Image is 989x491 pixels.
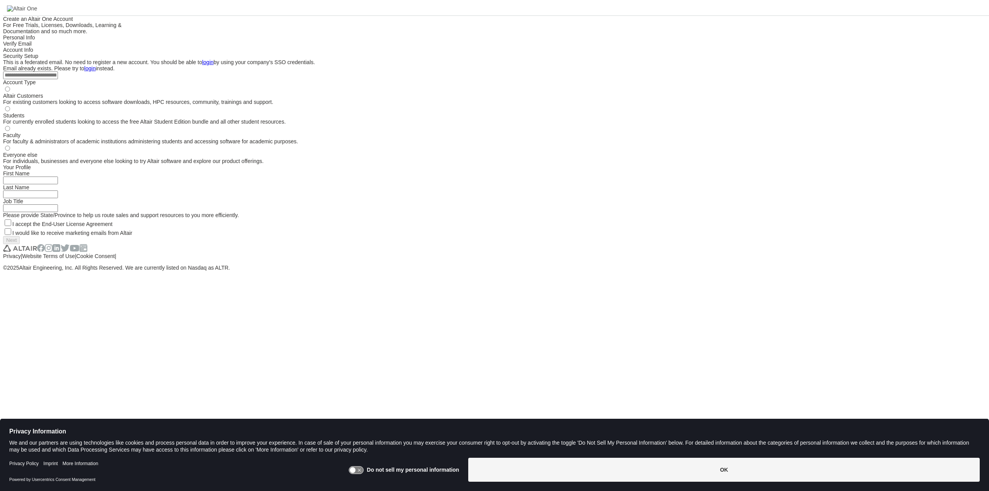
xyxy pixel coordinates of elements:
div: Verify Email [3,41,986,47]
div: Read and acccept EULA to continue [3,236,986,244]
img: twitter.svg [60,244,70,252]
div: Create an Altair One Account [3,16,986,22]
div: Everyone else [3,152,986,158]
label: Job Title [3,198,23,204]
span: | [115,253,116,259]
div: Please provide State/Province to help us route sales and support resources to you more efficiently. [3,212,986,218]
div: For faculty & administrators of academic institutions administering students and accessing softwa... [3,138,986,144]
button: Next [3,236,20,244]
a: Cookie Consent [76,253,115,259]
label: Last Name [3,184,29,190]
a: End-User License Agreement [42,221,112,227]
div: Personal Info [3,34,986,41]
div: Students [3,112,986,119]
div: Security Setup [3,53,986,59]
div: Account Info [3,47,986,53]
img: Altair One [7,5,37,12]
label: I accept the [12,221,112,227]
div: For currently enrolled students looking to access the free Altair Student Edition bundle and all ... [3,119,986,125]
img: youtube.svg [70,245,80,252]
img: facebook.svg [37,244,45,252]
a: Privacy [3,253,21,259]
a: Website Terms of Use [22,253,75,259]
img: altair_logo.svg [3,245,37,252]
span: | [21,253,22,259]
img: blog.svg [80,244,87,252]
img: instagram.svg [45,244,53,252]
a: login [84,65,96,71]
div: For Free Trials, Licenses, Downloads, Learning & Documentation and so much more. [3,22,986,34]
div: Your Profile [3,164,986,170]
a: login [202,59,214,65]
span: | [75,253,76,259]
div: For individuals, businesses and everyone else looking to try Altair software and explore our prod... [3,158,986,164]
div: Account Type [3,79,986,85]
label: I would like to receive marketing emails from Altair [12,230,132,236]
img: linkedin.svg [53,244,60,252]
div: Faculty [3,132,986,138]
p: © 2025 Altair Engineering, Inc. All Rights Reserved. We are currently listed on Nasdaq as ALTR. [3,265,986,271]
div: Email already exists. Please try to instead. [3,65,986,71]
div: This is a federated email. No need to register a new account. You should be able to by using your... [3,59,986,65]
label: First Name [3,170,29,177]
div: For existing customers looking to access software downloads, HPC resources, community, trainings ... [3,99,986,105]
div: Altair Customers [3,93,986,99]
